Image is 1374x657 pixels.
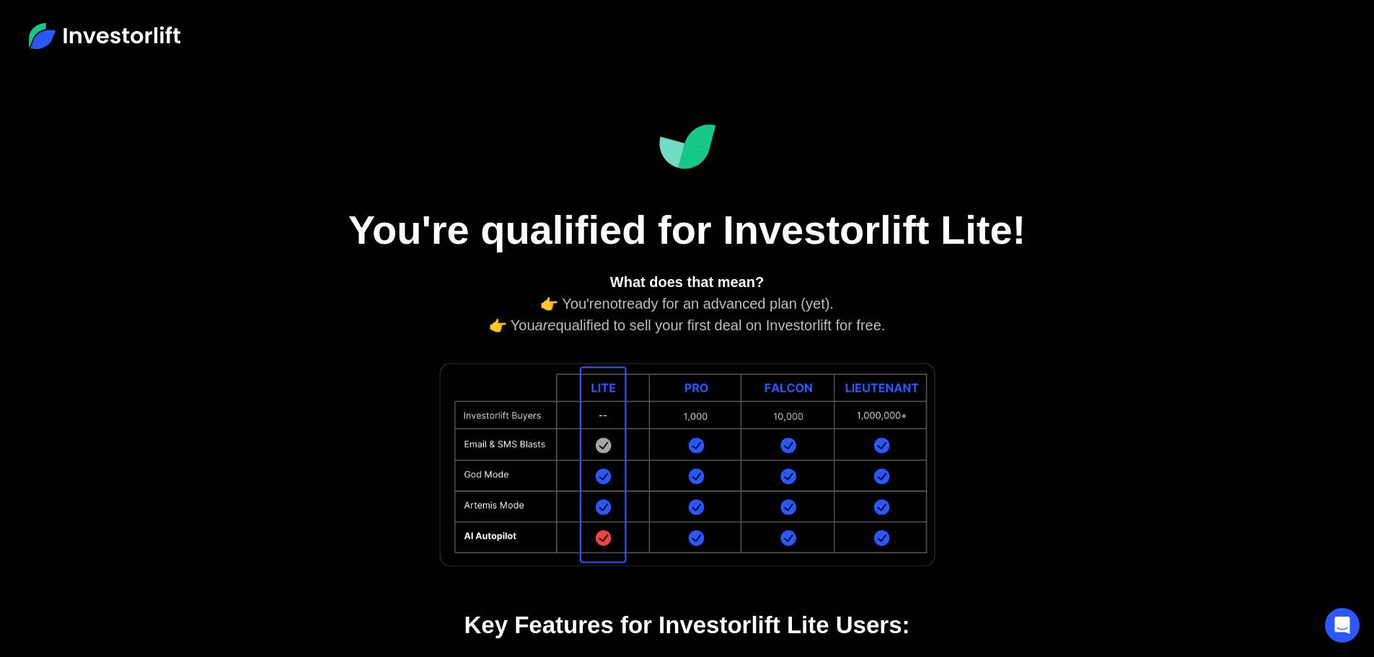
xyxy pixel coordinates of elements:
div: Open Intercom Messenger [1325,608,1360,643]
img: Investorlift Dashboard [659,124,716,169]
div: 👉 You're ready for an advanced plan (yet). 👉 You qualified to sell your first deal on Investorlif... [377,271,998,336]
em: are [535,317,556,333]
strong: What does that mean? [610,274,764,290]
strong: Key Features for Investorlift Lite Users: [464,612,910,638]
em: not [602,296,622,312]
h1: You're qualified for Investorlift Lite! [327,206,1048,254]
